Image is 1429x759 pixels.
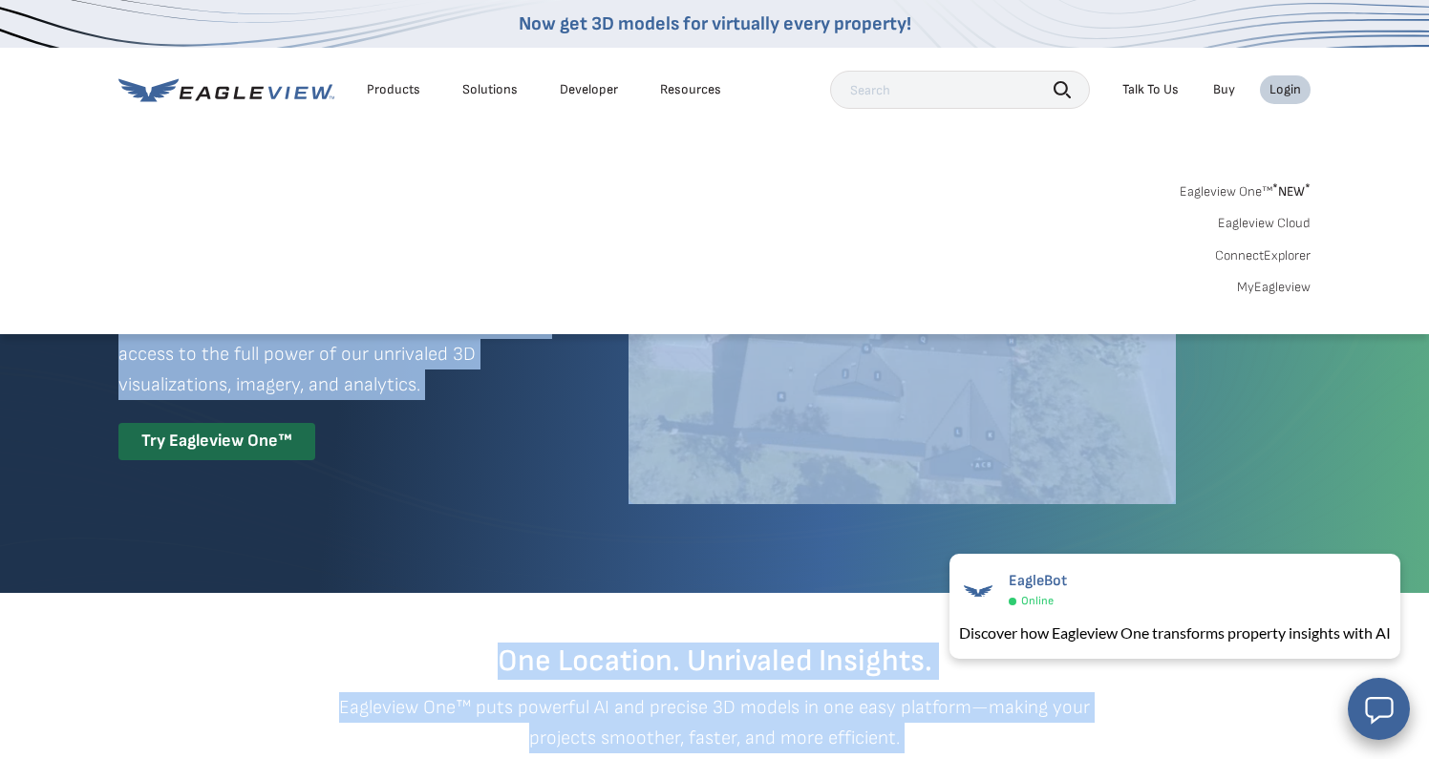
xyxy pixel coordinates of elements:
a: ConnectExplorer [1215,247,1311,264]
div: Login [1269,81,1301,98]
span: Online [1021,594,1054,608]
div: Solutions [462,81,518,98]
p: A premium digital experience that provides seamless access to the full power of our unrivaled 3D ... [118,308,560,400]
a: Eagleview Cloud [1218,215,1311,232]
span: NEW [1272,183,1311,200]
div: Try Eagleview One™ [118,423,315,460]
span: EagleBot [1009,572,1067,590]
div: Discover how Eagleview One transforms property insights with AI [959,622,1391,644]
div: Talk To Us [1122,81,1179,98]
a: Now get 3D models for virtually every property! [519,12,911,35]
a: Buy [1213,81,1235,98]
a: MyEagleview [1237,279,1311,296]
a: Developer [560,81,618,98]
p: Eagleview One™ puts powerful AI and precise 3D models in one easy platform—making your projects s... [306,692,1123,753]
button: Open chat window [1348,678,1410,740]
img: EagleBot [959,572,997,610]
a: Eagleview One™*NEW* [1180,178,1311,200]
div: Resources [660,81,721,98]
input: Search [830,71,1090,109]
div: Products [367,81,420,98]
h2: One Location. Unrivaled Insights. [133,646,1296,677]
